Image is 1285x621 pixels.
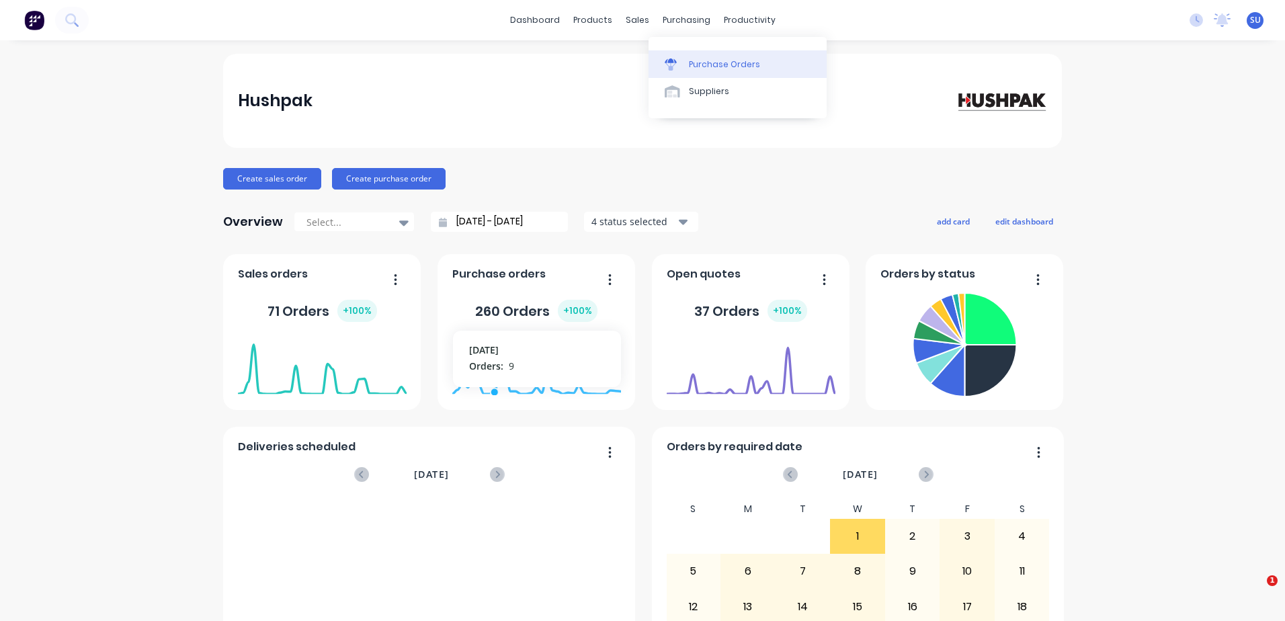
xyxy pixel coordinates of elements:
[995,554,1049,588] div: 11
[940,520,994,553] div: 3
[830,499,885,519] div: W
[649,50,827,77] a: Purchase Orders
[414,467,449,482] span: [DATE]
[885,499,940,519] div: T
[720,499,776,519] div: M
[223,168,321,190] button: Create sales order
[776,554,830,588] div: 7
[337,300,377,322] div: + 100 %
[831,520,884,553] div: 1
[584,212,698,232] button: 4 status selected
[238,266,308,282] span: Sales orders
[886,554,940,588] div: 9
[987,212,1062,230] button: edit dashboard
[689,58,760,71] div: Purchase Orders
[591,214,676,229] div: 4 status selected
[452,266,546,282] span: Purchase orders
[995,499,1050,519] div: S
[666,499,721,519] div: S
[1250,14,1261,26] span: SU
[689,85,729,97] div: Suppliers
[223,208,283,235] div: Overview
[953,89,1047,112] img: Hushpak
[1239,575,1272,608] iframe: Intercom live chat
[1267,575,1278,586] span: 1
[831,554,884,588] div: 8
[24,10,44,30] img: Factory
[886,520,940,553] div: 2
[567,10,619,30] div: products
[776,499,831,519] div: T
[843,467,878,482] span: [DATE]
[721,554,775,588] div: 6
[880,266,975,282] span: Orders by status
[267,300,377,322] div: 71 Orders
[619,10,656,30] div: sales
[656,10,717,30] div: purchasing
[649,78,827,105] a: Suppliers
[940,499,995,519] div: F
[928,212,979,230] button: add card
[667,554,720,588] div: 5
[995,520,1049,553] div: 4
[717,10,782,30] div: productivity
[768,300,807,322] div: + 100 %
[332,168,446,190] button: Create purchase order
[238,87,313,114] div: Hushpak
[503,10,567,30] a: dashboard
[694,300,807,322] div: 37 Orders
[667,266,741,282] span: Open quotes
[558,300,597,322] div: + 100 %
[475,300,597,322] div: 260 Orders
[940,554,994,588] div: 10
